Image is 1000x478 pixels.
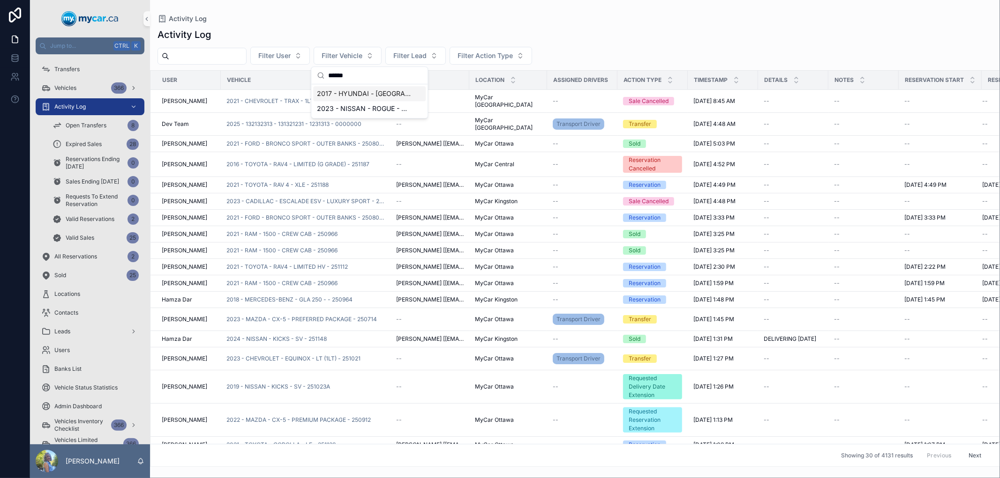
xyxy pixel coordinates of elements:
[553,198,558,205] span: --
[475,161,541,168] a: MyCar Central
[475,279,514,287] span: MyCar Ottawa
[162,120,189,128] span: Dev Team
[982,97,988,105] span: --
[834,97,840,105] span: --
[450,47,532,65] button: Select Button
[226,230,338,238] a: 2021 - RAM - 1500 - CREW CAB - 250966
[693,97,752,105] a: [DATE] 8:45 AM
[904,279,976,287] a: [DATE] 1:59 PM
[66,178,119,185] span: Sales Ending [DATE]
[553,247,558,254] span: --
[834,214,893,221] a: --
[162,296,215,303] a: Hamza Dar
[764,161,769,168] span: --
[629,263,661,271] div: Reservation
[623,197,682,206] a: Sale Cancelled
[50,42,110,50] span: Jump to...
[226,97,339,105] span: 2021 - CHEVROLET - TRAX - 1LT - 251064
[226,120,361,128] a: 2025 - 132132313 - 131321231 - 1231313 - 0000000
[553,97,558,105] span: --
[764,198,823,205] a: --
[162,279,215,287] a: [PERSON_NAME]
[226,230,385,238] a: 2021 - RAM - 1500 - CREW CAB - 250966
[553,214,558,221] span: --
[904,214,946,221] span: [DATE] 3:33 PM
[475,117,541,132] a: MyCar [GEOGRAPHIC_DATA]
[982,120,988,128] span: --
[553,214,612,221] a: --
[982,161,988,168] span: --
[458,51,513,60] span: Filter Action Type
[764,230,769,238] span: --
[475,140,514,147] span: MyCar Ottawa
[553,263,612,271] a: --
[982,140,988,147] span: --
[226,214,385,221] a: 2021 - FORD - BRONCO SPORT - OUTER BANKS - 250809A
[162,161,215,168] a: [PERSON_NAME]
[764,247,769,254] span: --
[623,156,682,173] a: Reservation Cancelled
[982,230,988,238] span: --
[904,120,910,128] span: --
[475,198,518,205] span: MyCar Kingston
[396,120,402,128] span: --
[553,97,612,105] a: --
[629,197,669,206] div: Sale Cancelled
[904,279,945,287] span: [DATE] 1:59 PM
[226,263,385,271] a: 2021 - TOYOTA - RAV4 - LIMITED HV - 251112
[47,117,144,134] a: Open Transfers8
[169,14,207,23] span: Activity Log
[322,51,362,60] span: Filter Vehicle
[623,120,682,128] a: Transfer
[623,140,682,148] a: Sold
[162,97,215,105] a: [PERSON_NAME]
[226,198,385,205] a: 2023 - CADILLAC - ESCALADE ESV - LUXURY SPORT - 250733
[162,263,215,271] a: [PERSON_NAME]
[128,213,139,225] div: 2
[693,247,752,254] a: [DATE] 3:25 PM
[553,117,612,132] a: Transport Driver
[693,140,752,147] a: [DATE] 5:03 PM
[764,120,823,128] a: --
[629,97,669,105] div: Sale Cancelled
[834,230,893,238] a: --
[47,229,144,246] a: Valid Sales25
[226,140,385,147] a: 2021 - FORD - BRONCO SPORT - OUTER BANKS - 250809A
[982,198,988,205] span: --
[127,232,139,243] div: 25
[127,139,139,150] div: 28
[904,97,910,105] span: --
[162,296,192,303] span: Hamza Dar
[475,230,514,238] span: MyCar Ottawa
[36,286,144,302] a: Locations
[475,181,541,189] a: MyCar Ottawa
[764,140,769,147] span: --
[396,247,464,254] a: [PERSON_NAME] [[EMAIL_ADDRESS][DOMAIN_NAME]]
[904,230,910,238] span: --
[226,296,385,303] a: 2018 - MERCEDES-BENZ - GLA 250 - - 250964
[693,230,752,238] a: [DATE] 3:25 PM
[47,211,144,228] a: Valid Reservations2
[629,140,640,148] div: Sold
[475,214,541,221] a: MyCar Ottawa
[834,214,840,221] span: --
[311,84,428,118] div: Suggestions
[66,215,114,223] span: Valid Reservations
[475,140,541,147] a: MyCar Ottawa
[162,198,215,205] a: [PERSON_NAME]
[764,279,769,287] span: --
[162,214,215,221] a: [PERSON_NAME]
[904,161,910,168] span: --
[693,161,735,168] span: [DATE] 4:52 PM
[226,296,353,303] span: 2018 - MERCEDES-BENZ - GLA 250 - - 250964
[764,214,769,221] span: --
[834,120,840,128] span: --
[553,181,612,189] a: --
[162,97,207,105] span: [PERSON_NAME]
[162,263,207,271] span: [PERSON_NAME]
[162,140,207,147] span: [PERSON_NAME]
[162,214,207,221] span: [PERSON_NAME]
